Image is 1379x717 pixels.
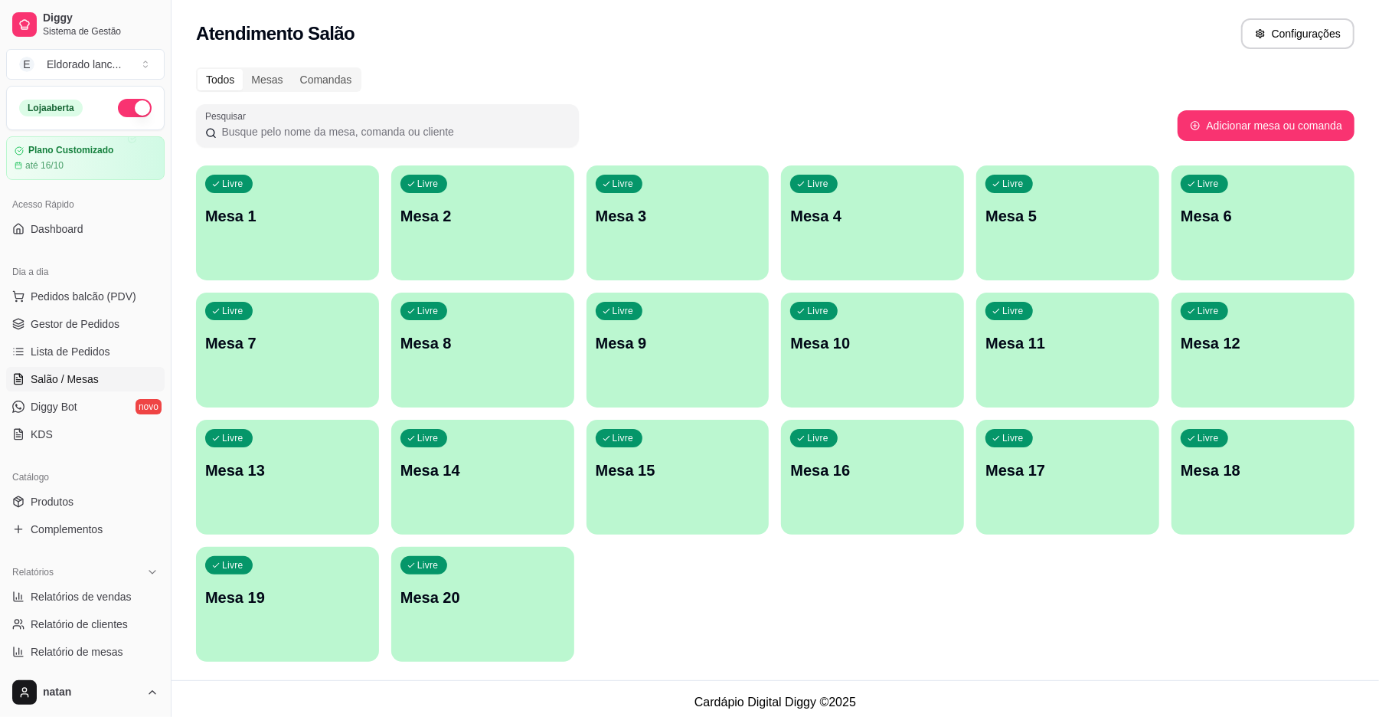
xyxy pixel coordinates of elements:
div: Comandas [292,69,361,90]
button: LivreMesa 10 [781,293,964,408]
span: Sistema de Gestão [43,25,158,38]
article: Plano Customizado [28,145,113,156]
a: Relatórios de vendas [6,584,165,609]
button: Select a team [6,49,165,80]
p: Mesa 3 [596,205,760,227]
p: Livre [222,305,243,317]
button: LivreMesa 18 [1171,420,1354,535]
p: Mesa 20 [400,587,565,608]
button: LivreMesa 16 [781,420,964,535]
div: Loja aberta [19,100,83,116]
button: LivreMesa 4 [781,165,964,280]
a: Complementos [6,517,165,542]
p: Mesa 12 [1181,332,1345,354]
p: Mesa 11 [985,332,1150,354]
a: Dashboard [6,217,165,241]
p: Livre [222,432,243,444]
span: Dashboard [31,221,83,237]
p: Mesa 19 [205,587,370,608]
p: Mesa 2 [400,205,565,227]
p: Mesa 7 [205,332,370,354]
p: Livre [807,432,828,444]
span: Relatórios de vendas [31,589,132,604]
button: LivreMesa 17 [976,420,1159,535]
div: Catálogo [6,465,165,489]
p: Livre [1002,178,1024,190]
label: Pesquisar [205,110,251,123]
div: Todos [198,69,243,90]
span: Diggy Bot [31,399,77,414]
button: LivreMesa 1 [196,165,379,280]
p: Mesa 1 [205,205,370,227]
a: Plano Customizadoaté 16/10 [6,136,165,180]
span: Relatório de mesas [31,644,123,660]
span: Diggy [43,11,158,25]
p: Livre [1002,432,1024,444]
button: natan [6,674,165,711]
button: LivreMesa 3 [587,165,770,280]
button: LivreMesa 6 [1171,165,1354,280]
p: Mesa 18 [1181,460,1345,481]
p: Livre [1198,305,1219,317]
p: Livre [613,432,634,444]
a: Diggy Botnovo [6,395,165,419]
p: Mesa 4 [790,205,955,227]
a: DiggySistema de Gestão [6,6,165,43]
p: Livre [222,559,243,571]
button: LivreMesa 8 [391,293,574,408]
button: Configurações [1241,18,1354,49]
p: Livre [613,178,634,190]
button: LivreMesa 19 [196,547,379,662]
a: Relatório de fidelidadenovo [6,667,165,692]
button: LivreMesa 14 [391,420,574,535]
p: Mesa 17 [985,460,1150,481]
p: Mesa 13 [205,460,370,481]
a: Relatório de clientes [6,612,165,637]
a: Lista de Pedidos [6,339,165,364]
a: Gestor de Pedidos [6,312,165,336]
p: Livre [613,305,634,317]
button: Pedidos balcão (PDV) [6,284,165,309]
button: LivreMesa 20 [391,547,574,662]
input: Pesquisar [217,124,570,139]
button: LivreMesa 7 [196,293,379,408]
span: natan [43,686,140,699]
p: Livre [222,178,243,190]
a: Salão / Mesas [6,367,165,391]
button: LivreMesa 5 [976,165,1159,280]
span: KDS [31,427,53,442]
span: Pedidos balcão (PDV) [31,289,136,304]
a: Relatório de mesas [6,640,165,664]
p: Livre [1198,178,1219,190]
button: LivreMesa 11 [976,293,1159,408]
span: Complementos [31,522,103,537]
span: Produtos [31,494,74,509]
p: Mesa 16 [790,460,955,481]
p: Mesa 8 [400,332,565,354]
p: Mesa 10 [790,332,955,354]
button: LivreMesa 9 [587,293,770,408]
div: Dia a dia [6,260,165,284]
p: Mesa 5 [985,205,1150,227]
p: Livre [417,178,439,190]
span: Gestor de Pedidos [31,316,119,332]
p: Livre [417,432,439,444]
p: Livre [807,305,828,317]
button: Adicionar mesa ou comanda [1178,110,1354,141]
button: LivreMesa 15 [587,420,770,535]
p: Livre [1002,305,1024,317]
p: Mesa 15 [596,460,760,481]
a: KDS [6,422,165,447]
button: LivreMesa 13 [196,420,379,535]
p: Livre [1198,432,1219,444]
button: LivreMesa 12 [1171,293,1354,408]
p: Livre [807,178,828,190]
p: Mesa 14 [400,460,565,481]
p: Mesa 6 [1181,205,1345,227]
p: Livre [417,559,439,571]
p: Mesa 9 [596,332,760,354]
span: Salão / Mesas [31,372,99,387]
span: Lista de Pedidos [31,344,110,359]
span: E [19,57,34,72]
div: Mesas [243,69,291,90]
